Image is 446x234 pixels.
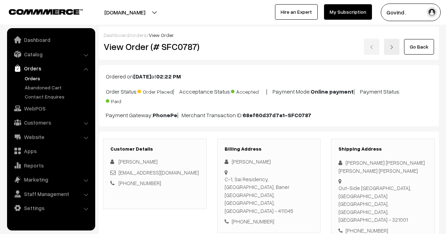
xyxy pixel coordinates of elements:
[9,188,93,200] a: Staff Management
[9,48,93,61] a: Catalog
[104,32,129,38] a: Dashboard
[231,86,266,95] span: Accepted
[225,175,313,215] div: C-1, Sai Residency, [GEOGRAPHIC_DATA], Baner [GEOGRAPHIC_DATA], [GEOGRAPHIC_DATA], [GEOGRAPHIC_DA...
[225,158,313,166] div: [PERSON_NAME]
[9,202,93,214] a: Settings
[110,146,199,152] h3: Customer Details
[275,4,318,20] a: Hire an Expert
[243,112,311,119] b: 68ef60d37d7a1-SFC0787
[225,217,313,226] div: [PHONE_NUMBER]
[381,4,441,21] button: Govind .
[156,73,181,80] b: 02:22 PM
[9,62,93,75] a: Orders
[118,158,158,165] span: [PERSON_NAME]
[9,7,71,15] a: COMMMERCE
[23,93,93,100] a: Contact Enquires
[106,72,432,81] p: Ordered on at
[9,131,93,143] a: Website
[324,4,372,20] a: My Subscription
[131,32,147,38] a: orders
[390,45,394,49] img: right-arrow.png
[338,159,427,175] div: [PERSON_NAME] [PERSON_NAME] [PERSON_NAME] [PERSON_NAME]
[9,145,93,157] a: Apps
[118,180,161,186] a: [PHONE_NUMBER]
[9,33,93,46] a: Dashboard
[138,86,173,95] span: Order Placed
[106,86,432,105] p: Order Status: | Accceptance Status: | Payment Mode: | Payment Status:
[338,146,427,152] h3: Shipping Address
[427,7,437,18] img: user
[106,96,141,105] span: Paid
[404,39,434,55] a: Go Back
[9,9,83,14] img: COMMMERCE
[225,146,313,152] h3: Billing Address
[9,116,93,129] a: Customers
[23,84,93,91] a: Abandoned Cart
[338,184,427,224] div: Out-Side [GEOGRAPHIC_DATA], [GEOGRAPHIC_DATA] [GEOGRAPHIC_DATA], [GEOGRAPHIC_DATA], [GEOGRAPHIC_D...
[9,159,93,172] a: Reports
[9,102,93,115] a: WebPOS
[9,173,93,186] a: Marketing
[104,41,207,52] h2: View Order (# SFC0787)
[311,88,354,95] b: Online payment
[149,32,174,38] span: View Order
[104,31,434,39] div: / /
[23,75,93,82] a: Orders
[80,4,170,21] button: [DOMAIN_NAME]
[118,169,199,176] a: [EMAIL_ADDRESS][DOMAIN_NAME]
[106,111,432,119] p: Payment Gateway: | Merchant Transaction ID:
[133,73,151,80] b: [DATE]
[153,112,177,119] b: PhonePe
